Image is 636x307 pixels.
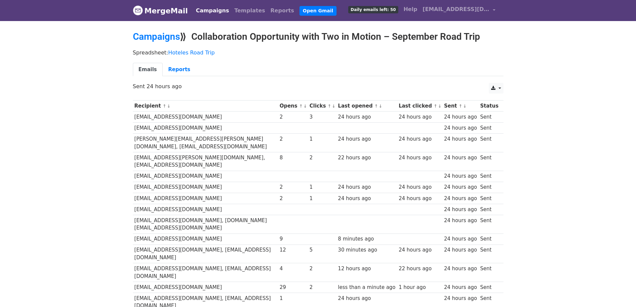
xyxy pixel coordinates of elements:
[399,246,441,254] div: 24 hours ago
[423,5,489,13] span: [EMAIL_ADDRESS][DOMAIN_NAME]
[444,124,477,132] div: 24 hours ago
[309,154,335,162] div: 2
[338,284,395,291] div: less than a minute ago
[444,235,477,243] div: 24 hours ago
[438,104,442,109] a: ↓
[399,265,441,273] div: 22 hours ago
[478,171,500,182] td: Sent
[133,49,503,56] p: Spreadsheet:
[279,235,306,243] div: 9
[478,263,500,282] td: Sent
[279,295,306,302] div: 1
[478,182,500,193] td: Sent
[478,123,500,134] td: Sent
[442,101,478,112] th: Sent
[337,101,397,112] th: Last opened
[478,204,500,215] td: Sent
[167,104,171,109] a: ↓
[168,49,215,56] a: Hoteles Road Trip
[328,104,331,109] a: ↑
[308,101,336,112] th: Clicks
[399,113,441,121] div: 24 hours ago
[232,4,268,17] a: Templates
[399,183,441,191] div: 24 hours ago
[444,195,477,202] div: 24 hours ago
[133,31,503,42] h2: ⟫ Collaboration Opportunity with Two in Motion – September Road Trip
[478,234,500,245] td: Sent
[279,195,306,202] div: 2
[338,295,395,302] div: 24 hours ago
[444,135,477,143] div: 24 hours ago
[133,63,163,76] a: Emails
[397,101,442,112] th: Last clicked
[444,154,477,162] div: 24 hours ago
[420,3,498,18] a: [EMAIL_ADDRESS][DOMAIN_NAME]
[279,246,306,254] div: 12
[309,135,335,143] div: 1
[133,152,278,171] td: [EMAIL_ADDRESS][PERSON_NAME][DOMAIN_NAME], [EMAIL_ADDRESS][DOMAIN_NAME]
[478,134,500,152] td: Sent
[133,83,503,90] p: Sent 24 hours ago
[163,63,196,76] a: Reports
[374,104,378,109] a: ↑
[278,101,308,112] th: Opens
[133,31,180,42] a: Campaigns
[338,265,395,273] div: 12 hours ago
[444,183,477,191] div: 24 hours ago
[309,195,335,202] div: 1
[444,295,477,302] div: 24 hours ago
[338,246,395,254] div: 30 minutes ago
[133,171,278,182] td: [EMAIL_ADDRESS][DOMAIN_NAME]
[379,104,382,109] a: ↓
[401,3,420,16] a: Help
[193,4,232,17] a: Campaigns
[399,284,441,291] div: 1 hour ago
[463,104,467,109] a: ↓
[459,104,462,109] a: ↑
[444,113,477,121] div: 24 hours ago
[133,215,278,234] td: [EMAIL_ADDRESS][DOMAIN_NAME], [DOMAIN_NAME][EMAIL_ADDRESS][DOMAIN_NAME]
[444,206,477,213] div: 24 hours ago
[309,183,335,191] div: 1
[309,246,335,254] div: 5
[346,3,401,16] a: Daily emails left: 50
[133,4,188,18] a: MergeMail
[478,112,500,123] td: Sent
[338,195,395,202] div: 24 hours ago
[133,101,278,112] th: Recipient
[133,123,278,134] td: [EMAIL_ADDRESS][DOMAIN_NAME]
[133,5,143,15] img: MergeMail logo
[338,183,395,191] div: 24 hours ago
[434,104,437,109] a: ↑
[133,182,278,193] td: [EMAIL_ADDRESS][DOMAIN_NAME]
[338,235,395,243] div: 8 minutes ago
[133,282,278,293] td: [EMAIL_ADDRESS][DOMAIN_NAME]
[478,215,500,234] td: Sent
[338,154,395,162] div: 22 hours ago
[133,134,278,152] td: [PERSON_NAME][EMAIL_ADDRESS][PERSON_NAME][DOMAIN_NAME], [EMAIL_ADDRESS][DOMAIN_NAME]
[399,135,441,143] div: 24 hours ago
[444,172,477,180] div: 24 hours ago
[303,104,307,109] a: ↓
[444,217,477,224] div: 24 hours ago
[309,284,335,291] div: 2
[279,135,306,143] div: 2
[279,183,306,191] div: 2
[133,112,278,123] td: [EMAIL_ADDRESS][DOMAIN_NAME]
[338,113,395,121] div: 24 hours ago
[268,4,297,17] a: Reports
[399,154,441,162] div: 24 hours ago
[444,246,477,254] div: 24 hours ago
[478,245,500,263] td: Sent
[163,104,166,109] a: ↑
[338,135,395,143] div: 24 hours ago
[478,282,500,293] td: Sent
[309,265,335,273] div: 2
[133,245,278,263] td: [EMAIL_ADDRESS][DOMAIN_NAME], [EMAIL_ADDRESS][DOMAIN_NAME]
[133,204,278,215] td: [EMAIL_ADDRESS][DOMAIN_NAME]
[279,265,306,273] div: 4
[478,193,500,204] td: Sent
[279,154,306,162] div: 8
[332,104,336,109] a: ↓
[478,101,500,112] th: Status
